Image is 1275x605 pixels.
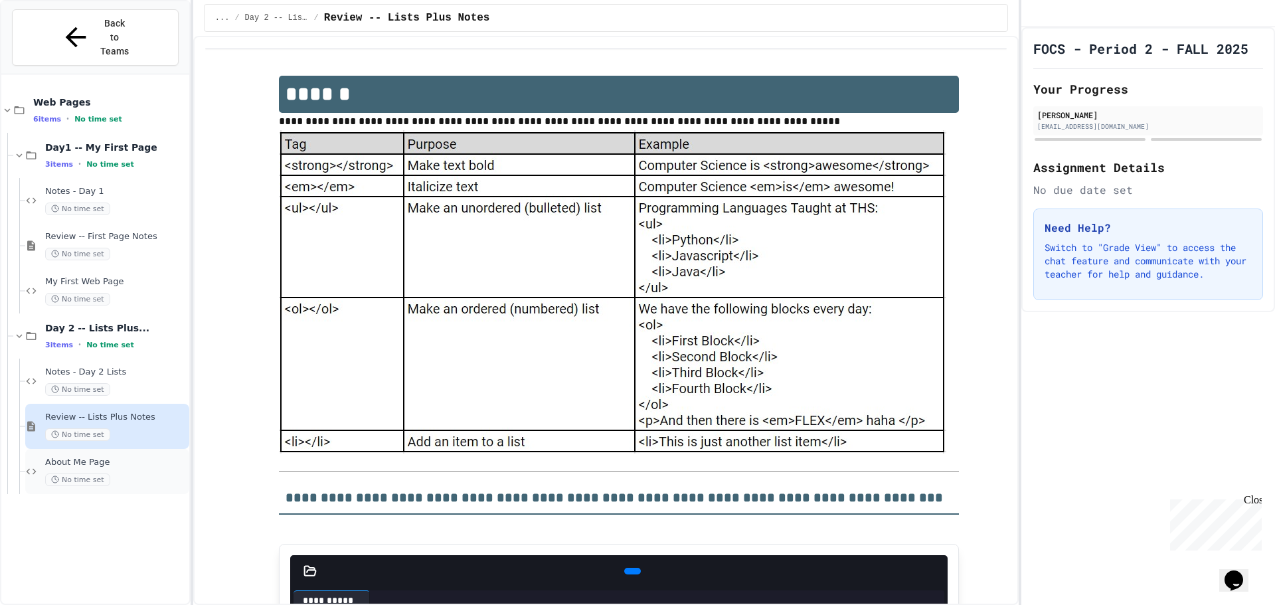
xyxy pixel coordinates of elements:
[45,203,110,215] span: No time set
[45,186,187,197] span: Notes - Day 1
[1037,109,1259,121] div: [PERSON_NAME]
[78,339,81,350] span: •
[1033,182,1263,198] div: No due date set
[45,474,110,486] span: No time set
[1219,552,1262,592] iframe: chat widget
[215,13,230,23] span: ...
[33,96,187,108] span: Web Pages
[1033,39,1248,58] h1: FOCS - Period 2 - FALL 2025
[45,160,73,169] span: 3 items
[314,13,319,23] span: /
[45,341,73,349] span: 3 items
[33,115,61,124] span: 6 items
[66,114,69,124] span: •
[45,141,187,153] span: Day1 -- My First Page
[74,115,122,124] span: No time set
[45,383,110,396] span: No time set
[1165,494,1262,551] iframe: chat widget
[1045,220,1252,236] h3: Need Help?
[245,13,309,23] span: Day 2 -- Lists Plus...
[234,13,239,23] span: /
[324,10,490,26] span: Review -- Lists Plus Notes
[45,248,110,260] span: No time set
[45,428,110,441] span: No time set
[86,341,134,349] span: No time set
[45,412,187,423] span: Review -- Lists Plus Notes
[99,17,130,58] span: Back to Teams
[45,367,187,378] span: Notes - Day 2 Lists
[78,159,81,169] span: •
[5,5,92,84] div: Chat with us now!Close
[45,231,187,242] span: Review -- First Page Notes
[1033,80,1263,98] h2: Your Progress
[45,293,110,305] span: No time set
[1037,122,1259,131] div: [EMAIL_ADDRESS][DOMAIN_NAME]
[86,160,134,169] span: No time set
[12,9,179,66] button: Back to Teams
[45,322,187,334] span: Day 2 -- Lists Plus...
[45,457,187,468] span: About Me Page
[1045,241,1252,281] p: Switch to "Grade View" to access the chat feature and communicate with your teacher for help and ...
[45,276,187,288] span: My First Web Page
[1033,158,1263,177] h2: Assignment Details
